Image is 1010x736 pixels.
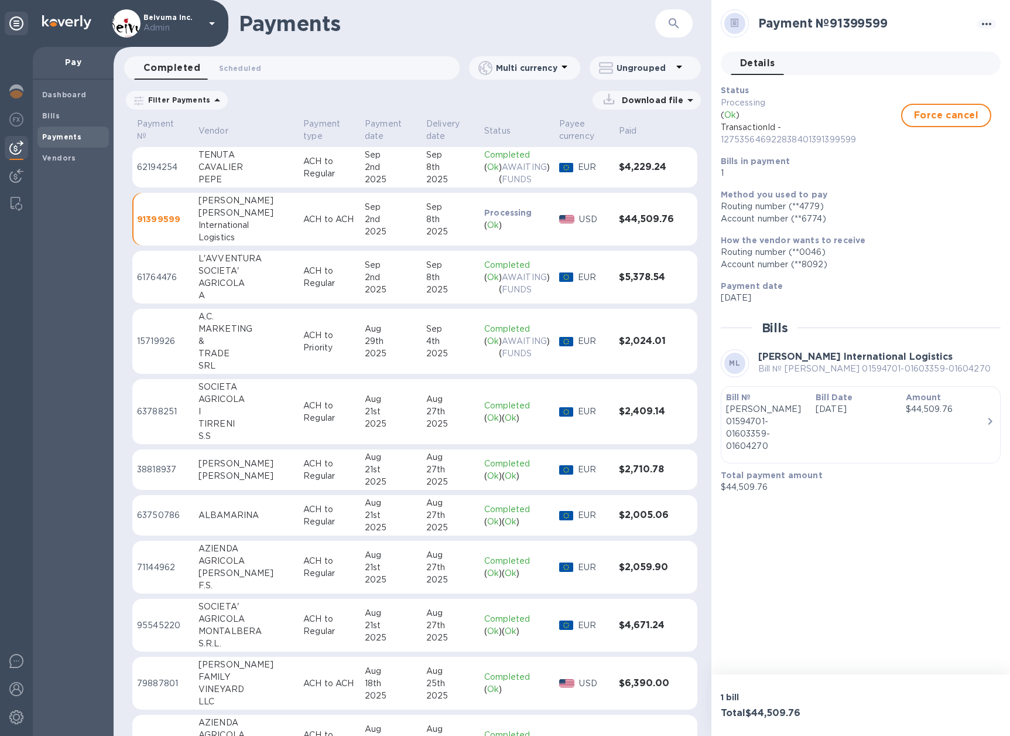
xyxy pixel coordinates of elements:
[137,464,189,476] p: 38818937
[426,451,475,464] div: Aug
[619,214,674,225] h3: $44,509.76
[578,619,610,632] p: EUR
[303,458,355,482] p: ACH to Regular
[198,601,294,613] div: SOCIETA'
[502,271,547,296] p: AWAITING FUNDS
[484,671,550,683] p: Completed
[42,90,87,99] b: Dashboard
[617,94,683,106] p: Download file
[365,665,417,677] div: Aug
[198,173,294,186] div: PEPE
[721,156,790,166] b: Bills in payment
[365,509,417,522] div: 21st
[198,613,294,625] div: AGRICOLA
[426,574,475,586] div: 2025
[729,359,740,367] b: ML
[426,149,475,161] div: Sep
[484,516,550,528] div: ( ) ( )
[42,154,76,162] b: Vendors
[426,632,475,644] div: 2025
[721,481,991,493] p: $44,509.76
[365,561,417,574] div: 21st
[426,259,475,271] div: Sep
[303,118,355,142] span: Payment type
[365,347,417,360] div: 2025
[487,567,499,580] p: Ok
[365,476,417,488] div: 2025
[198,381,294,393] div: SOCIETA
[426,677,475,690] div: 25th
[619,125,652,137] span: Paid
[198,659,294,671] div: [PERSON_NAME]
[137,118,174,142] p: Payment №
[721,213,991,225] div: Account number (**6774)
[365,619,417,632] div: 21st
[143,22,202,34] p: Admin
[426,522,475,534] div: 2025
[721,134,901,146] p: 127535646922838401391399599
[219,62,261,74] span: Scheduled
[578,406,610,418] p: EUR
[721,121,901,146] p: TransactionId -
[365,393,417,406] div: Aug
[365,632,417,644] div: 2025
[721,109,901,121] p: ( )
[198,683,294,696] div: VINEYARD
[426,173,475,186] div: 2025
[721,258,991,271] div: Account number (**8092)
[137,619,189,632] p: 95545220
[198,161,294,173] div: CAVALIER
[198,335,294,347] div: &
[426,406,475,418] div: 27th
[365,607,417,619] div: Aug
[619,272,674,283] h3: $5,378.54
[505,412,516,424] p: Ok
[426,497,475,509] div: Aug
[505,516,516,528] p: Ok
[619,464,674,475] h3: $2,710.78
[365,723,417,735] div: Aug
[502,161,547,186] p: AWAITING FUNDS
[484,470,550,482] div: ( ) ( )
[365,173,417,186] div: 2025
[198,671,294,683] div: FAMILY
[484,161,550,186] div: ( ) ( )
[365,284,417,296] div: 2025
[198,311,294,323] div: A.C.
[487,470,499,482] p: Ok
[198,580,294,592] div: F.S.
[143,95,210,105] p: Filter Payments
[758,16,973,30] h2: Payment № 91399599
[365,522,417,534] div: 2025
[198,231,294,244] div: Logistics
[365,335,417,347] div: 29th
[816,403,896,415] p: [DATE]
[559,679,575,687] img: USD
[426,226,475,238] div: 2025
[426,476,475,488] div: 2025
[487,412,499,424] p: Ok
[426,561,475,574] div: 27th
[426,118,460,142] p: Delivery date
[619,162,674,173] h3: $4,229.24
[758,351,953,362] b: [PERSON_NAME] International Logistics
[365,574,417,586] div: 2025
[426,118,475,142] span: Delivery date
[5,12,28,35] div: Unpin categories
[198,277,294,289] div: AGRICOLA
[484,567,550,580] div: ( ) ( )
[143,60,200,76] span: Completed
[484,613,550,625] p: Completed
[303,329,355,354] p: ACH to Priority
[303,613,355,638] p: ACH to Regular
[484,259,550,271] p: Completed
[365,677,417,690] div: 18th
[487,161,499,186] p: Ok
[365,161,417,173] div: 2nd
[198,195,294,207] div: [PERSON_NAME]
[578,464,610,476] p: EUR
[484,400,550,412] p: Completed
[198,509,294,522] div: ALBAMARINA
[365,259,417,271] div: Sep
[505,470,516,482] p: Ok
